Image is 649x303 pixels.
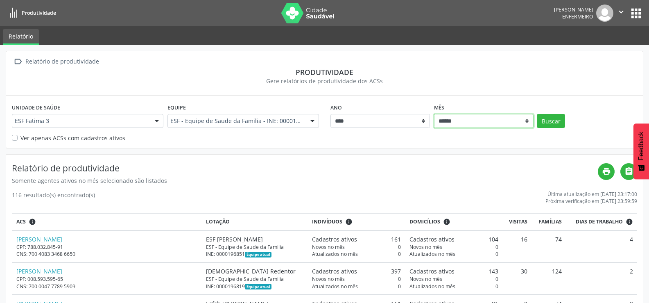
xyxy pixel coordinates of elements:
[409,267,455,276] span: Cadastros ativos
[576,218,623,226] span: Dias de trabalho
[12,56,100,68] a:  Relatório de produtividade
[545,198,637,205] div: Próxima verificação em [DATE] 23:59:59
[206,267,303,276] div: [DEMOGRAPHIC_DATA] Redentor
[12,77,637,85] div: Gere relatórios de produtividade dos ACSs
[409,251,455,257] span: Atualizados no mês
[12,176,598,185] div: Somente agentes ativos no mês selecionado são listados
[312,251,401,257] div: 0
[409,235,498,244] div: 104
[409,267,498,276] div: 143
[312,267,357,276] span: Cadastros ativos
[29,218,36,226] i: ACSs que estiveram vinculados a uma UBS neste período, mesmo sem produtividade.
[312,251,358,257] span: Atualizados no mês
[312,235,401,244] div: 161
[312,244,401,251] div: 0
[562,13,593,20] span: Enfermeiro
[12,191,95,205] div: 116 resultado(s) encontrado(s)
[16,276,197,282] div: CPF: 008.593.595-65
[409,283,498,290] div: 0
[409,276,442,282] span: Novos no mês
[16,218,26,226] span: ACS
[16,235,62,243] a: [PERSON_NAME]
[345,218,353,226] i: <div class="text-left"> <div> <strong>Cadastros ativos:</strong> Cadastros que estão vinculados a...
[22,9,56,16] span: Produtividade
[613,5,629,22] button: 
[330,101,342,114] label: Ano
[409,244,498,251] div: 0
[245,284,271,289] span: Esta é a equipe atual deste Agente
[312,267,401,276] div: 397
[12,68,637,77] div: Produtividade
[629,6,643,21] button: apps
[626,218,633,226] i: Dias em que o(a) ACS fez pelo menos uma visita, ou ficha de cadastro individual ou cadastro domic...
[3,29,39,45] a: Relatório
[312,283,358,290] span: Atualizados no mês
[312,276,401,282] div: 0
[566,262,637,294] td: 2
[409,244,442,251] span: Novos no mês
[531,214,566,230] th: Famílias
[245,252,271,257] span: Esta é a equipe atual deste Agente
[620,163,637,180] a: 
[24,56,100,68] div: Relatório de produtividade
[312,235,357,244] span: Cadastros ativos
[15,117,147,125] span: ESF Fatima 3
[537,114,565,128] button: Buscar
[206,235,303,244] div: ESF [PERSON_NAME]
[12,163,598,173] h4: Relatório de produtividade
[638,132,645,160] span: Feedback
[434,101,444,114] label: Mês
[624,167,633,176] i: 
[545,191,637,198] div: Última atualização em [DATE] 23:17:00
[312,276,345,282] span: Novos no mês
[566,230,637,262] td: 4
[409,235,455,244] span: Cadastros ativos
[502,262,531,294] td: 30
[502,230,531,262] td: 16
[16,283,197,290] div: CNS: 700 0047 7789 5909
[598,163,615,180] a: print
[170,117,302,125] span: ESF - Equipe de Saude da Familia - INE: 0000196991
[206,251,303,257] div: INE: 0000196851
[443,218,450,226] i: <div class="text-left"> <div> <strong>Cadastros ativos:</strong> Cadastros que estão vinculados a...
[409,276,498,282] div: 0
[12,101,60,114] label: Unidade de saúde
[312,283,401,290] div: 0
[554,6,593,13] div: [PERSON_NAME]
[531,262,566,294] td: 124
[617,7,626,16] i: 
[16,267,62,275] a: [PERSON_NAME]
[206,244,303,251] div: ESF - Equipe de Saude da Familia
[12,56,24,68] i: 
[502,214,531,230] th: Visitas
[312,244,345,251] span: Novos no mês
[409,251,498,257] div: 0
[20,134,125,142] label: Ver apenas ACSs com cadastros ativos
[312,218,342,226] span: Indivíduos
[531,230,566,262] td: 74
[16,251,197,257] div: CNS: 700 4083 3468 6650
[167,101,186,114] label: Equipe
[206,283,303,290] div: INE: 0000196819
[409,283,455,290] span: Atualizados no mês
[16,244,197,251] div: CPF: 788.032.845-91
[6,6,56,20] a: Produtividade
[409,218,440,226] span: Domicílios
[633,123,649,179] button: Feedback - Mostrar pesquisa
[201,214,308,230] th: Lotação
[602,167,611,176] i: print
[596,5,613,22] img: img
[206,276,303,282] div: ESF - Equipe de Saude da Familia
